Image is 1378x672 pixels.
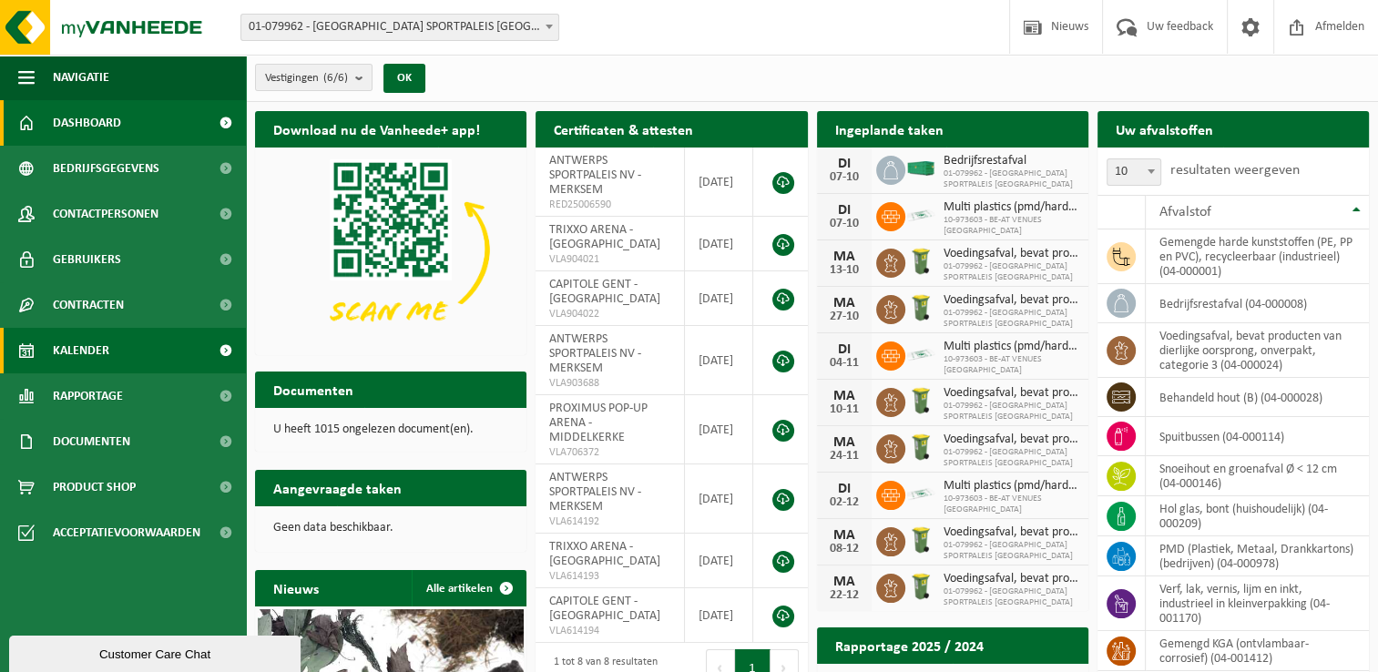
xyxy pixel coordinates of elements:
span: VLA904022 [549,307,670,321]
td: [DATE] [685,588,754,643]
td: [DATE] [685,464,754,534]
span: 10 [1108,159,1160,185]
span: 10-973603 - BE-AT VENUES [GEOGRAPHIC_DATA] [944,215,1079,237]
h2: Aangevraagde taken [255,470,420,505]
span: Product Shop [53,464,136,510]
span: TRIXXO ARENA - [GEOGRAPHIC_DATA] [549,540,660,568]
img: WB-0140-HPE-GN-50 [905,432,936,463]
img: WB-0140-HPE-GN-50 [905,246,936,277]
div: 04-11 [826,357,863,370]
span: VLA614192 [549,514,670,529]
div: DI [826,342,863,357]
div: 13-10 [826,264,863,277]
span: Vestigingen [265,65,348,92]
span: Bedrijfsgegevens [53,146,159,191]
div: MA [826,575,863,589]
span: VLA614194 [549,624,670,638]
span: Navigatie [53,55,109,100]
span: ANTWERPS SPORTPALEIS NV - MERKSEM [549,154,641,197]
count: (6/6) [323,72,348,84]
span: RED25006590 [549,198,670,212]
h2: Download nu de Vanheede+ app! [255,111,498,147]
div: 07-10 [826,218,863,230]
td: [DATE] [685,326,754,395]
label: resultaten weergeven [1170,163,1300,178]
span: 01-079962 - [GEOGRAPHIC_DATA] SPORTPALEIS [GEOGRAPHIC_DATA] [944,586,1079,608]
p: Geen data beschikbaar. [273,522,508,535]
img: HK-XC-40-GN-00 [905,160,936,177]
div: 22-12 [826,589,863,602]
span: VLA904021 [549,252,670,267]
span: 10-973603 - BE-AT VENUES [GEOGRAPHIC_DATA] [944,494,1079,515]
span: 01-079962 - ANTWERPS SPORTPALEIS NV - MERKSEM [241,15,558,40]
span: Contactpersonen [53,191,158,237]
div: MA [826,389,863,403]
td: gemengde harde kunststoffen (PE, PP en PVC), recycleerbaar (industrieel) (04-000001) [1146,229,1369,284]
iframe: chat widget [9,632,304,672]
span: Multi plastics (pmd/harde kunststoffen/spanbanden/eps/folie naturel/folie gemeng... [944,340,1079,354]
span: Acceptatievoorwaarden [53,510,200,555]
span: Gebruikers [53,237,121,282]
span: 01-079962 - [GEOGRAPHIC_DATA] SPORTPALEIS [GEOGRAPHIC_DATA] [944,261,1079,283]
td: [DATE] [685,271,754,326]
td: [DATE] [685,534,754,588]
h2: Uw afvalstoffen [1097,111,1231,147]
td: gemengd KGA (ontvlambaar-corrosief) (04-001412) [1146,631,1369,671]
span: ANTWERPS SPORTPALEIS NV - MERKSEM [549,471,641,514]
span: 01-079962 - ANTWERPS SPORTPALEIS NV - MERKSEM [240,14,559,41]
td: spuitbussen (04-000114) [1146,417,1369,456]
td: PMD (Plastiek, Metaal, Drankkartons) (bedrijven) (04-000978) [1146,536,1369,576]
td: verf, lak, vernis, lijm en inkt, industrieel in kleinverpakking (04-001170) [1146,576,1369,631]
img: WB-0140-HPE-GN-50 [905,385,936,416]
div: MA [826,528,863,543]
h2: Certificaten & attesten [536,111,711,147]
div: 24-11 [826,450,863,463]
span: Multi plastics (pmd/harde kunststoffen/spanbanden/eps/folie naturel/folie gemeng... [944,479,1079,494]
span: PROXIMUS POP-UP ARENA - MIDDELKERKE [549,402,648,444]
td: snoeihout en groenafval Ø < 12 cm (04-000146) [1146,456,1369,496]
div: 10-11 [826,403,863,416]
button: Vestigingen(6/6) [255,64,373,91]
div: MA [826,249,863,264]
span: Voedingsafval, bevat producten van dierlijke oorsprong, onverpakt, categorie 3 [944,525,1079,540]
td: [DATE] [685,217,754,271]
div: MA [826,435,863,450]
h2: Ingeplande taken [817,111,962,147]
span: TRIXXO ARENA - [GEOGRAPHIC_DATA] [549,223,660,251]
img: WB-0140-HPE-GN-50 [905,571,936,602]
span: VLA706372 [549,445,670,460]
span: Bedrijfsrestafval [944,154,1079,168]
span: Rapportage [53,373,123,419]
img: LP-SK-00500-LPE-16 [905,199,936,230]
div: 08-12 [826,543,863,555]
span: 01-079962 - [GEOGRAPHIC_DATA] SPORTPALEIS [GEOGRAPHIC_DATA] [944,447,1079,469]
span: VLA903688 [549,376,670,391]
a: Alle artikelen [412,570,525,606]
h2: Rapportage 2025 / 2024 [817,627,1002,663]
span: 01-079962 - [GEOGRAPHIC_DATA] SPORTPALEIS [GEOGRAPHIC_DATA] [944,168,1079,190]
td: behandeld hout (B) (04-000028) [1146,378,1369,417]
span: Voedingsafval, bevat producten van dierlijke oorsprong, onverpakt, categorie 3 [944,572,1079,586]
h2: Nieuws [255,570,337,606]
span: Voedingsafval, bevat producten van dierlijke oorsprong, onverpakt, categorie 3 [944,247,1079,261]
p: U heeft 1015 ongelezen document(en). [273,423,508,436]
span: CAPITOLE GENT - [GEOGRAPHIC_DATA] [549,595,660,623]
div: DI [826,203,863,218]
td: [DATE] [685,395,754,464]
div: 27-10 [826,311,863,323]
img: Download de VHEPlus App [255,148,526,351]
div: 07-10 [826,171,863,184]
span: Documenten [53,419,130,464]
span: Afvalstof [1159,205,1211,219]
span: CAPITOLE GENT - [GEOGRAPHIC_DATA] [549,278,660,306]
span: Multi plastics (pmd/harde kunststoffen/spanbanden/eps/folie naturel/folie gemeng... [944,200,1079,215]
div: MA [826,296,863,311]
h2: Documenten [255,372,372,407]
button: OK [383,64,425,93]
span: 01-079962 - [GEOGRAPHIC_DATA] SPORTPALEIS [GEOGRAPHIC_DATA] [944,308,1079,330]
td: [DATE] [685,148,754,217]
span: Voedingsafval, bevat producten van dierlijke oorsprong, onverpakt, categorie 3 [944,293,1079,308]
td: bedrijfsrestafval (04-000008) [1146,284,1369,323]
span: ANTWERPS SPORTPALEIS NV - MERKSEM [549,332,641,375]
